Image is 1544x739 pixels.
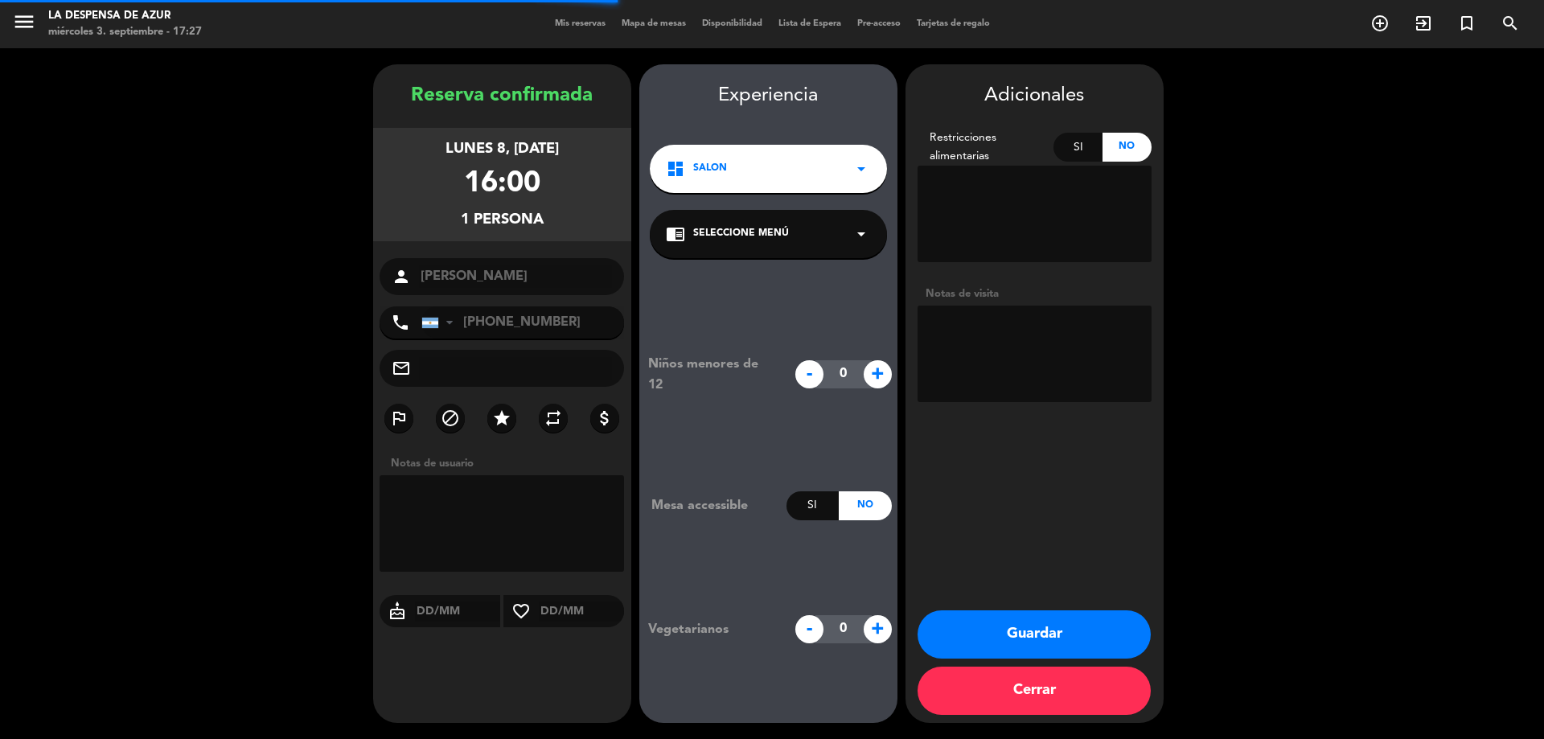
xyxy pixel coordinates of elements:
[1370,14,1390,33] i: add_circle_outline
[795,360,823,388] span: -
[839,491,891,520] div: No
[918,129,1054,166] div: Restricciones alimentarias
[614,19,694,28] span: Mapa de mesas
[918,285,1152,302] div: Notas de visita
[12,10,36,34] i: menu
[693,161,727,177] span: SALON
[864,360,892,388] span: +
[595,409,614,428] i: attach_money
[636,354,786,396] div: Niños menores de 12
[666,224,685,244] i: chrome_reader_mode
[389,409,409,428] i: outlined_flag
[694,19,770,28] span: Disponibilidad
[12,10,36,39] button: menu
[547,19,614,28] span: Mis reservas
[849,19,909,28] span: Pre-acceso
[864,615,892,643] span: +
[909,19,998,28] span: Tarjetas de regalo
[918,80,1152,112] div: Adicionales
[441,409,460,428] i: block
[852,159,871,179] i: arrow_drop_down
[373,80,631,112] div: Reserva confirmada
[380,601,415,621] i: cake
[693,226,789,242] span: Seleccione Menú
[1103,133,1152,162] div: No
[461,208,544,232] div: 1 persona
[639,495,786,516] div: Mesa accessible
[1053,133,1103,162] div: Si
[392,267,411,286] i: person
[852,224,871,244] i: arrow_drop_down
[770,19,849,28] span: Lista de Espera
[422,307,459,338] div: Argentina: +54
[492,409,511,428] i: star
[795,615,823,643] span: -
[415,601,501,622] input: DD/MM
[918,667,1151,715] button: Cerrar
[446,138,559,161] div: lunes 8, [DATE]
[539,601,625,622] input: DD/MM
[464,161,540,208] div: 16:00
[639,80,897,112] div: Experiencia
[544,409,563,428] i: repeat
[48,24,202,40] div: miércoles 3. septiembre - 17:27
[1501,14,1520,33] i: search
[392,359,411,378] i: mail_outline
[48,8,202,24] div: La Despensa de Azur
[503,601,539,621] i: favorite_border
[1414,14,1433,33] i: exit_to_app
[918,610,1151,659] button: Guardar
[636,619,786,640] div: Vegetarianos
[786,491,839,520] div: Si
[666,159,685,179] i: dashboard
[383,455,631,472] div: Notas de usuario
[1457,14,1476,33] i: turned_in_not
[391,313,410,332] i: phone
